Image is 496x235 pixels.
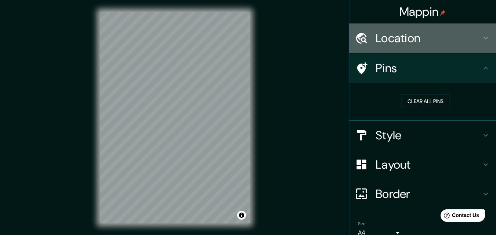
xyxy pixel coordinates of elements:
[237,211,246,220] button: Toggle attribution
[431,206,488,227] iframe: Help widget launcher
[349,179,496,209] div: Border
[376,128,481,143] h4: Style
[349,23,496,53] div: Location
[376,61,481,76] h4: Pins
[100,12,250,223] canvas: Map
[402,95,449,108] button: Clear all pins
[440,10,446,16] img: pin-icon.png
[376,187,481,201] h4: Border
[399,4,446,19] h4: Mappin
[358,220,366,227] label: Size
[376,31,481,45] h4: Location
[376,157,481,172] h4: Layout
[349,54,496,83] div: Pins
[349,150,496,179] div: Layout
[349,121,496,150] div: Style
